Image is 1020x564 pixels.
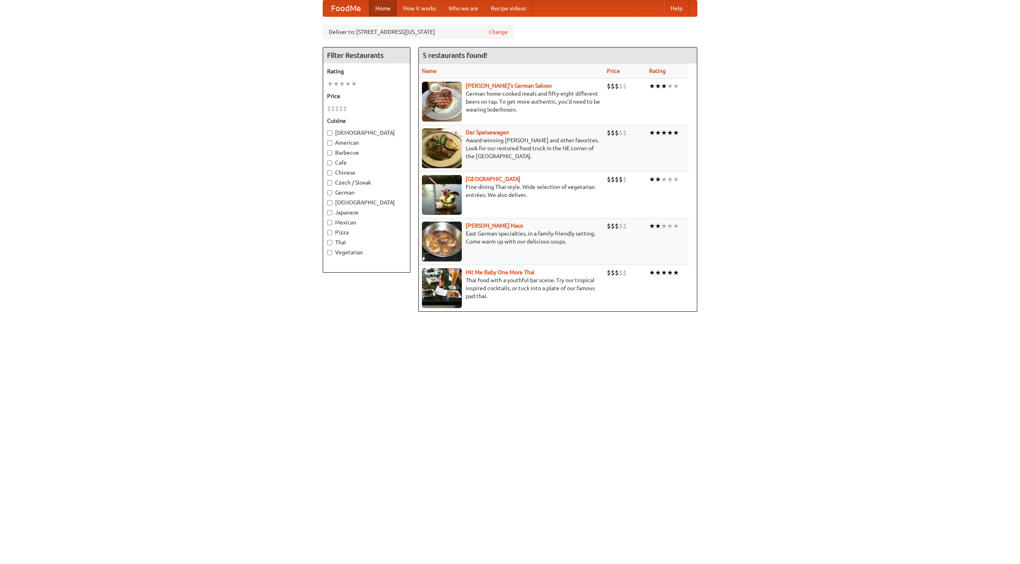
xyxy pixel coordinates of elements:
a: Help [664,0,689,16]
label: Vegetarian [327,248,406,256]
input: American [327,140,332,145]
li: $ [327,104,331,113]
li: $ [623,175,627,184]
b: Hit Me Baby One More Thai [466,269,535,275]
input: [DEMOGRAPHIC_DATA] [327,200,332,205]
b: [GEOGRAPHIC_DATA] [466,176,520,182]
a: [PERSON_NAME]'s German Saloon [466,83,552,89]
li: $ [607,268,611,277]
li: ★ [655,175,661,184]
li: $ [335,104,339,113]
li: $ [331,104,335,113]
li: $ [623,128,627,137]
li: ★ [673,268,679,277]
img: satay.jpg [422,175,462,215]
a: FoodMe [323,0,369,16]
ng-pluralize: 5 restaurants found! [423,51,487,59]
input: German [327,190,332,195]
input: [DEMOGRAPHIC_DATA] [327,130,332,136]
li: $ [619,128,623,137]
li: $ [611,268,615,277]
li: $ [611,222,615,230]
input: Barbecue [327,150,332,155]
li: ★ [673,128,679,137]
li: ★ [661,128,667,137]
li: $ [611,128,615,137]
li: ★ [673,82,679,90]
a: Recipe videos [484,0,532,16]
li: ★ [655,222,661,230]
li: $ [615,82,619,90]
li: $ [615,128,619,137]
a: Der Speisewagen [466,129,509,136]
a: Who we are [442,0,484,16]
li: $ [607,222,611,230]
label: Thai [327,238,406,246]
li: ★ [649,128,655,137]
label: Mexican [327,218,406,226]
li: ★ [655,82,661,90]
li: ★ [351,79,357,88]
input: Thai [327,240,332,245]
li: ★ [649,175,655,184]
label: Barbecue [327,149,406,157]
li: ★ [327,79,333,88]
input: Pizza [327,230,332,235]
img: esthers.jpg [422,82,462,122]
a: Rating [649,68,666,74]
input: Cafe [327,160,332,165]
li: ★ [673,175,679,184]
li: ★ [667,222,673,230]
label: Pizza [327,228,406,236]
input: Mexican [327,220,332,225]
p: Award-winning [PERSON_NAME] and other favorites. Look for our restored food truck in the NE corne... [422,136,600,160]
li: $ [623,222,627,230]
li: ★ [649,222,655,230]
li: $ [615,175,619,184]
p: German home-cooked meals and fifty-eight different beers on tap. To get more authentic, you'd nee... [422,90,600,114]
li: ★ [667,128,673,137]
li: $ [607,175,611,184]
input: Czech / Slovak [327,180,332,185]
li: ★ [667,82,673,90]
li: ★ [667,175,673,184]
a: [PERSON_NAME] Haus [466,222,523,229]
li: ★ [673,222,679,230]
li: $ [343,104,347,113]
li: $ [607,82,611,90]
li: $ [623,82,627,90]
input: Chinese [327,170,332,175]
label: [DEMOGRAPHIC_DATA] [327,198,406,206]
li: ★ [655,128,661,137]
label: [DEMOGRAPHIC_DATA] [327,129,406,137]
li: $ [619,268,623,277]
li: ★ [661,222,667,230]
a: Price [607,68,620,74]
a: Change [489,28,508,36]
li: $ [615,268,619,277]
li: $ [611,82,615,90]
img: kohlhaus.jpg [422,222,462,261]
img: babythai.jpg [422,268,462,308]
label: Czech / Slovak [327,179,406,187]
li: $ [339,104,343,113]
li: ★ [649,82,655,90]
li: ★ [661,175,667,184]
a: Name [422,68,437,74]
li: $ [619,82,623,90]
h5: Price [327,92,406,100]
li: ★ [661,82,667,90]
li: ★ [649,268,655,277]
li: $ [623,268,627,277]
label: Chinese [327,169,406,177]
li: $ [619,222,623,230]
h4: Filter Restaurants [323,47,410,63]
li: $ [619,175,623,184]
p: East German specialties, in a family-friendly setting. Come warm up with our delicious soups. [422,230,600,246]
li: $ [607,128,611,137]
label: German [327,189,406,197]
li: ★ [333,79,339,88]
